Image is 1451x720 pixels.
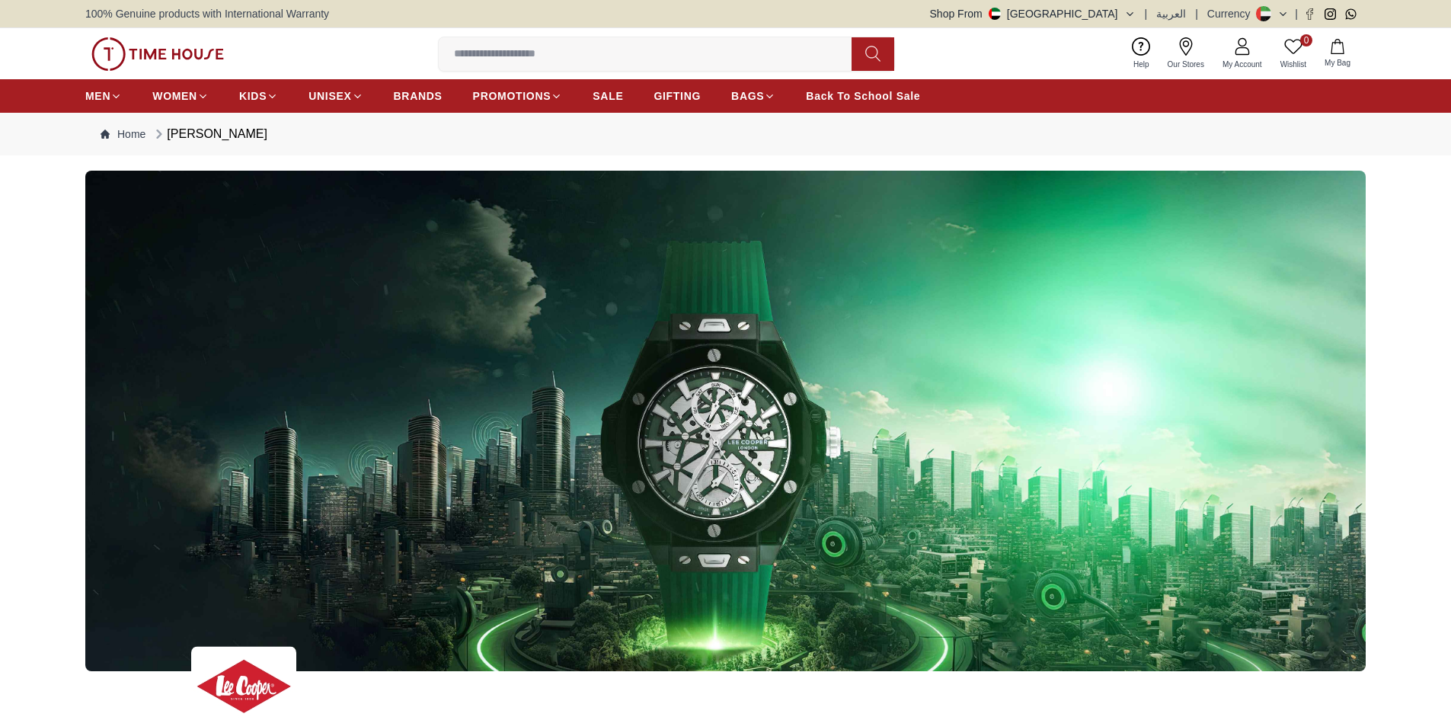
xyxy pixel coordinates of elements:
[308,82,363,110] a: UNISEX
[308,88,351,104] span: UNISEX
[1345,8,1357,20] a: Whatsapp
[152,82,209,110] a: WOMEN
[91,37,224,71] img: ...
[1274,59,1312,70] span: Wishlist
[593,82,623,110] a: SALE
[654,88,701,104] span: GIFTING
[101,126,145,142] a: Home
[85,82,122,110] a: MEN
[806,88,920,104] span: Back To School Sale
[85,113,1366,155] nav: Breadcrumb
[1271,34,1315,73] a: 0Wishlist
[85,6,329,21] span: 100% Genuine products with International Warranty
[85,171,1366,671] img: ...
[85,88,110,104] span: MEN
[473,88,551,104] span: PROMOTIONS
[1304,8,1315,20] a: Facebook
[152,125,267,143] div: [PERSON_NAME]
[394,88,443,104] span: BRANDS
[1300,34,1312,46] span: 0
[1124,34,1159,73] a: Help
[930,6,1136,21] button: Shop From[GEOGRAPHIC_DATA]
[1216,59,1268,70] span: My Account
[1159,34,1213,73] a: Our Stores
[152,88,197,104] span: WOMEN
[473,82,563,110] a: PROMOTIONS
[1318,57,1357,69] span: My Bag
[593,88,623,104] span: SALE
[806,82,920,110] a: Back To School Sale
[654,82,701,110] a: GIFTING
[1295,6,1298,21] span: |
[1207,6,1257,21] div: Currency
[989,8,1001,20] img: United Arab Emirates
[1162,59,1210,70] span: Our Stores
[239,82,278,110] a: KIDS
[1156,6,1186,21] button: العربية
[239,88,267,104] span: KIDS
[1195,6,1198,21] span: |
[1145,6,1148,21] span: |
[1315,36,1360,72] button: My Bag
[1127,59,1155,70] span: Help
[1325,8,1336,20] a: Instagram
[394,82,443,110] a: BRANDS
[731,88,764,104] span: BAGS
[731,82,775,110] a: BAGS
